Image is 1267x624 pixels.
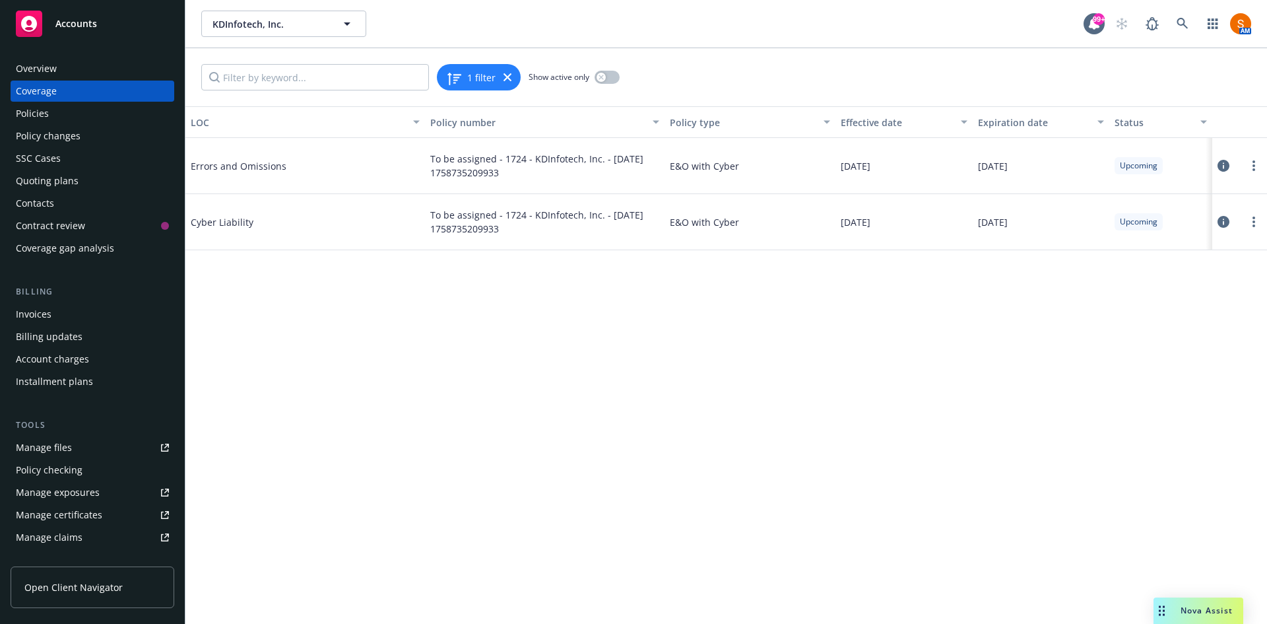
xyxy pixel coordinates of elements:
div: Drag to move [1153,598,1170,624]
a: SSC Cases [11,148,174,169]
a: Contract review [11,215,174,236]
a: Policy changes [11,125,174,147]
span: [DATE] [978,215,1008,229]
span: Open Client Navigator [24,580,123,594]
a: Billing updates [11,326,174,347]
span: Errors and Omissions [191,159,389,173]
a: Policy checking [11,460,174,481]
a: Invoices [11,304,174,325]
a: Contacts [11,193,174,214]
a: Switch app [1200,11,1226,37]
a: Manage files [11,437,174,458]
button: KDInfotech, Inc. [201,11,366,37]
div: Installment plans [16,371,93,392]
button: Nova Assist [1153,598,1243,624]
a: Manage certificates [11,504,174,526]
a: Policies [11,103,174,124]
div: Billing [11,285,174,298]
span: Upcoming [1120,160,1157,172]
div: Manage BORs [16,549,78,571]
a: Manage claims [11,527,174,548]
div: Policy changes [16,125,81,147]
div: Policy checking [16,460,82,481]
div: Policy number [430,116,645,129]
div: Status [1115,116,1192,129]
span: Accounts [55,18,97,29]
div: Manage claims [16,527,82,548]
div: Invoices [16,304,51,325]
div: Policies [16,103,49,124]
button: LOC [185,106,425,138]
input: Filter by keyword... [201,64,429,90]
a: Overview [11,58,174,79]
span: Upcoming [1120,216,1157,228]
div: Account charges [16,349,89,370]
div: 99+ [1093,13,1105,25]
div: Coverage [16,81,57,102]
a: Quoting plans [11,170,174,191]
a: Search [1169,11,1196,37]
div: Coverage gap analysis [16,238,114,259]
a: Installment plans [11,371,174,392]
div: Billing updates [16,326,82,347]
div: LOC [191,116,405,129]
div: Contract review [16,215,85,236]
button: Policy number [425,106,665,138]
div: Overview [16,58,57,79]
span: To be assigned - 1724 - KDInfotech, Inc. - [DATE] 1758735209933 [430,152,659,180]
a: Coverage gap analysis [11,238,174,259]
span: Show active only [529,71,589,83]
a: Account charges [11,349,174,370]
button: Expiration date [973,106,1109,138]
button: Effective date [835,106,972,138]
span: KDInfotech, Inc. [212,17,327,31]
a: more [1246,214,1262,230]
div: Quoting plans [16,170,79,191]
div: Expiration date [978,116,1089,129]
button: Policy type [665,106,835,138]
span: [DATE] [841,159,870,173]
span: E&O with Cyber [670,159,739,173]
a: Report a Bug [1139,11,1165,37]
span: [DATE] [978,159,1008,173]
div: Contacts [16,193,54,214]
div: Manage exposures [16,482,100,503]
button: Status [1109,106,1212,138]
div: Tools [11,419,174,432]
span: To be assigned - 1724 - KDInfotech, Inc. - [DATE] 1758735209933 [430,208,659,236]
a: Manage exposures [11,482,174,503]
span: [DATE] [841,215,870,229]
div: Effective date [841,116,952,129]
div: Manage files [16,437,72,458]
a: Accounts [11,5,174,42]
span: Cyber Liability [191,215,389,229]
div: Manage certificates [16,504,102,526]
img: photo [1230,13,1251,34]
div: SSC Cases [16,148,61,169]
span: 1 filter [467,71,496,85]
span: Nova Assist [1181,605,1233,616]
a: Coverage [11,81,174,102]
a: more [1246,158,1262,174]
a: Start snowing [1109,11,1135,37]
a: Manage BORs [11,549,174,571]
span: E&O with Cyber [670,215,739,229]
div: Policy type [670,116,816,129]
